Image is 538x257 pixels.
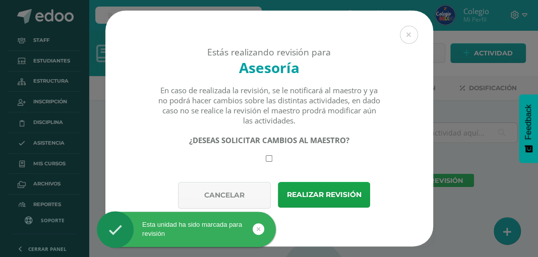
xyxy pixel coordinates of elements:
[157,85,381,125] div: En caso de realizada la revisión, se le notificará al maestro y ya no podrá hacer cambios sobre l...
[189,135,349,145] strong: ¿DESEAS SOLICITAR CAMBIOS AL MAESTRO?
[266,155,272,162] input: Require changes
[178,182,271,209] button: Cancelar
[97,220,276,238] div: Esta unidad ha sido marcada para revisión
[400,26,418,44] button: Close (Esc)
[519,94,538,163] button: Feedback - Mostrar encuesta
[524,104,533,140] span: Feedback
[239,58,300,77] strong: Asesoría
[123,46,415,58] div: Estás realizando revisión para
[278,182,370,208] button: Realizar revisión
